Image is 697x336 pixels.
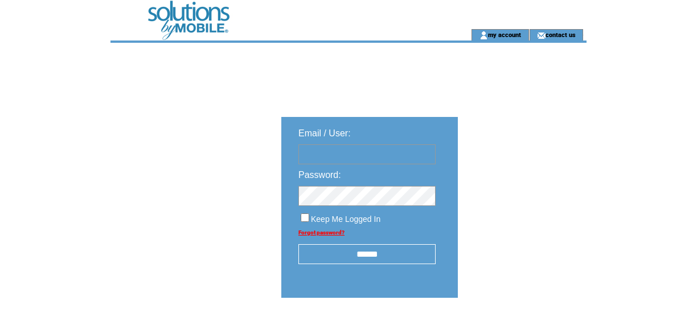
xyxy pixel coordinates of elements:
a: my account [488,31,521,38]
img: account_icon.gif;jsessionid=89E408B5F3778557E7CFD29C1F5E3D79 [479,31,488,40]
span: Password: [298,170,341,180]
a: contact us [546,31,576,38]
span: Keep Me Logged In [311,214,380,224]
img: contact_us_icon.gif;jsessionid=89E408B5F3778557E7CFD29C1F5E3D79 [537,31,546,40]
span: Email / User: [298,128,351,138]
a: Forgot password? [298,229,345,236]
